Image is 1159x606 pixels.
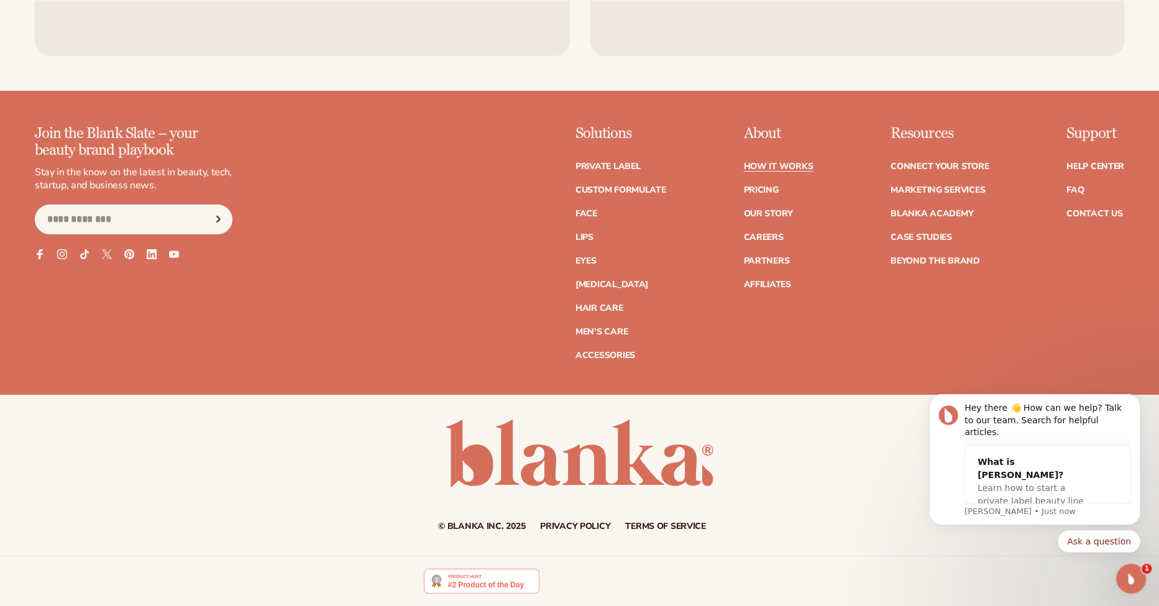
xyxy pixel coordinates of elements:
a: Beyond the brand [891,257,980,265]
p: Resources [891,126,989,142]
a: Private label [575,162,640,171]
a: Privacy policy [540,522,610,531]
iframe: Intercom live chat [1116,564,1146,594]
a: FAQ [1066,186,1084,195]
p: Support [1066,126,1124,142]
a: Face [575,209,597,218]
button: Subscribe [204,204,232,234]
a: Marketing services [891,186,985,195]
a: Eyes [575,257,597,265]
a: Connect your store [891,162,989,171]
img: Blanka - Start a beauty or cosmetic line in under 5 minutes | Product Hunt [424,569,539,594]
a: [MEDICAL_DATA] [575,280,648,289]
a: Affiliates [743,280,790,289]
a: Hair Care [575,304,623,313]
a: Partners [743,257,789,265]
a: How It Works [743,162,813,171]
p: Stay in the know on the latest in beauty, tech, startup, and business news. [35,166,232,192]
a: Blanka Academy [891,209,973,218]
a: Pricing [743,186,778,195]
p: Join the Blank Slate – your beauty brand playbook [35,126,232,158]
p: About [743,126,813,142]
small: © Blanka Inc. 2025 [438,520,525,532]
iframe: Customer reviews powered by Trustpilot [549,568,735,600]
a: Contact Us [1066,209,1122,218]
p: Solutions [575,126,666,142]
iframe: Intercom notifications message [910,365,1159,572]
a: Men's Care [575,328,628,336]
span: 1 [1142,564,1152,574]
a: Case Studies [891,233,952,242]
a: Help Center [1066,162,1124,171]
a: Careers [743,233,783,242]
a: Custom formulate [575,186,666,195]
a: Lips [575,233,593,242]
a: Accessories [575,351,635,360]
a: Our Story [743,209,792,218]
a: Terms of service [625,522,706,531]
